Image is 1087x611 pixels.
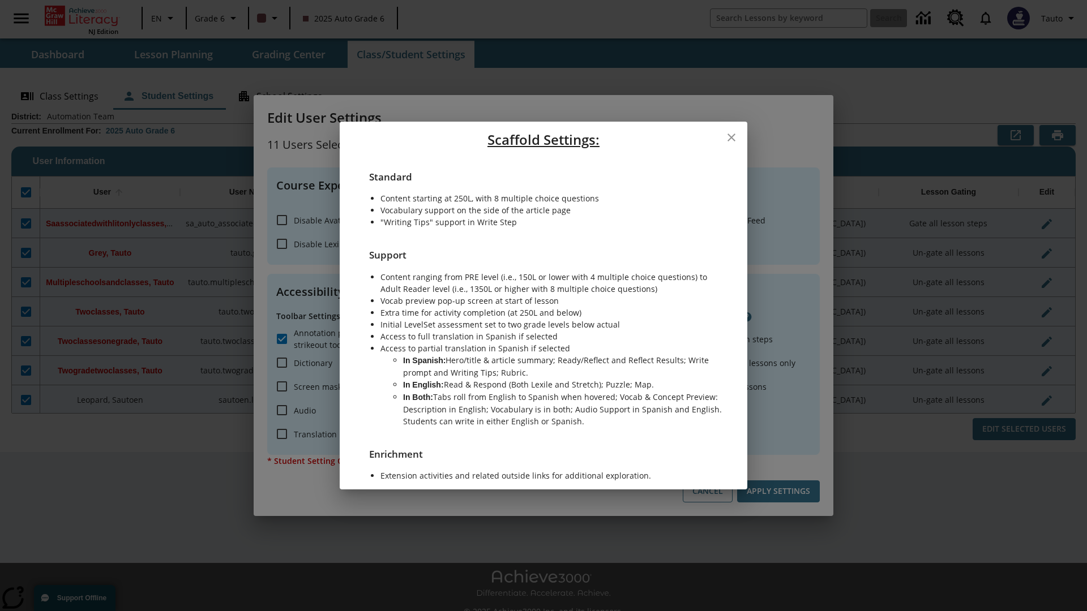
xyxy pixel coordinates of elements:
[380,307,729,319] li: Extra time for activity completion (at 250L and below)
[340,122,747,158] h5: Scaffold Settings:
[380,216,729,228] li: "Writing Tips" support in Write Step
[380,271,729,295] li: Content ranging from PRE level (i.e., 150L or lower with 4 multiple choice questions) to Adult Re...
[380,319,729,330] li: Initial LevelSet assessment set to two grade levels below actual
[403,391,729,427] li: Tabs roll from English to Spanish when hovered; Vocab & Concept Preview: Description in English; ...
[380,295,729,307] li: Vocab preview pop-up screen at start of lesson
[380,192,729,204] li: Content starting at 250L, with 8 multiple choice questions
[403,356,446,365] b: In Spanish:
[358,158,729,184] h6: Standard
[380,342,729,354] li: Access to partial translation in Spanish if selected
[358,435,729,462] h6: Enrichment
[380,330,729,342] li: Access to full translation in Spanish if selected
[380,470,729,481] li: Extension activities and related outside links for additional exploration.
[403,378,729,391] li: Read & Respond (Both Lexile and Stretch); Puzzle; Map.
[380,204,729,216] li: Vocabulary support on the side of the article page
[720,126,743,149] button: close
[403,380,444,389] b: In English:
[358,236,729,263] h6: Support
[403,354,729,378] li: Hero/title & article summary; Ready/Reflect and Reflect Results; Write prompt and Writing Tips; R...
[403,393,433,402] b: In Both:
